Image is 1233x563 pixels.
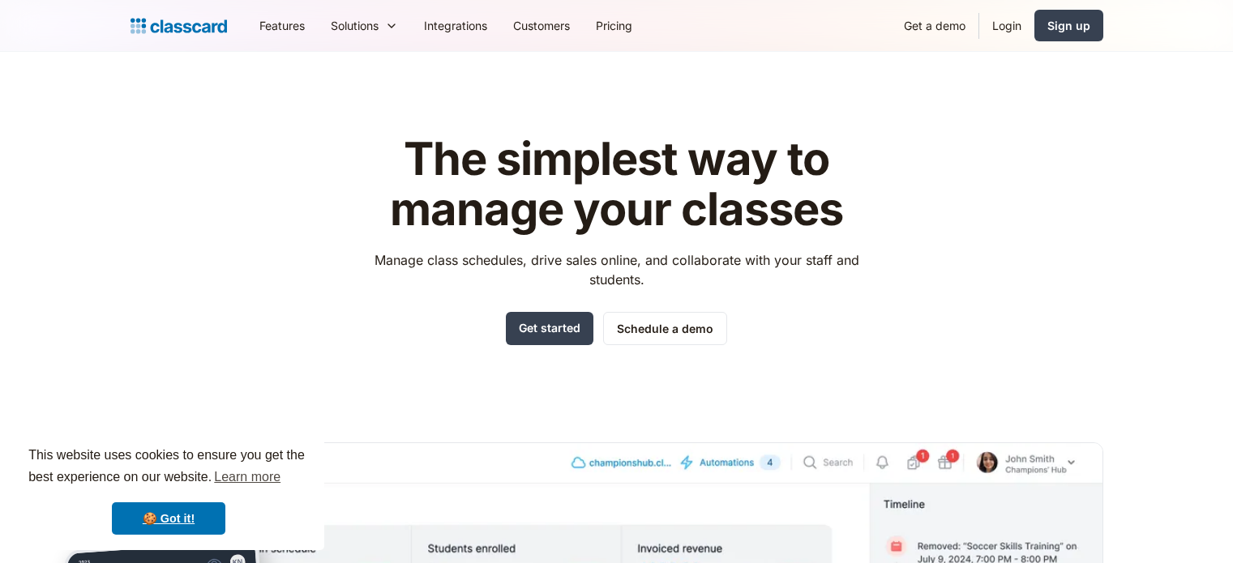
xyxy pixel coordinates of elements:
[131,15,227,37] a: home
[979,7,1034,44] a: Login
[500,7,583,44] a: Customers
[359,134,874,234] h1: The simplest way to manage your classes
[1034,10,1103,41] a: Sign up
[411,7,500,44] a: Integrations
[28,446,309,489] span: This website uses cookies to ensure you get the best experience on our website.
[112,502,225,535] a: dismiss cookie message
[1047,17,1090,34] div: Sign up
[13,430,324,550] div: cookieconsent
[359,250,874,289] p: Manage class schedules, drive sales online, and collaborate with your staff and students.
[331,17,379,34] div: Solutions
[318,7,411,44] div: Solutions
[212,465,283,489] a: learn more about cookies
[603,312,727,345] a: Schedule a demo
[246,7,318,44] a: Features
[506,312,593,345] a: Get started
[891,7,978,44] a: Get a demo
[583,7,645,44] a: Pricing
